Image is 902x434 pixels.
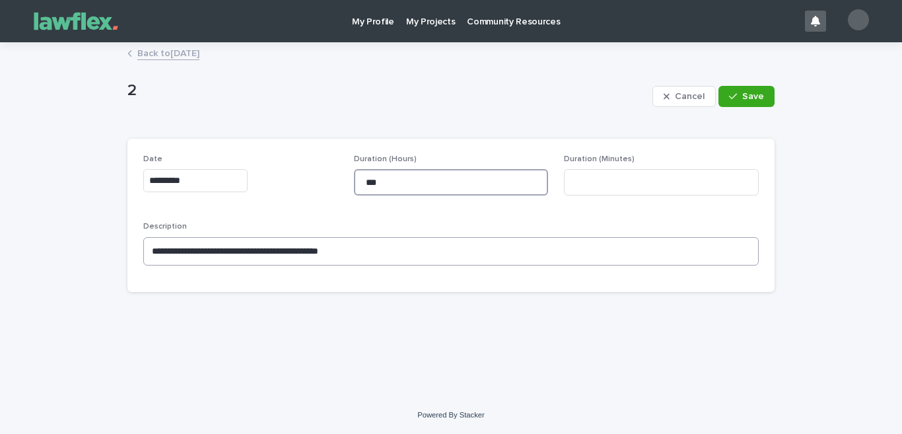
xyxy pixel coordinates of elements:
[652,86,716,107] button: Cancel
[143,223,187,231] span: Description
[417,411,484,419] a: Powered By Stacker
[137,45,199,60] a: Back to[DATE]
[26,8,125,34] img: Gnvw4qrBSHOAfo8VMhG6
[742,92,764,101] span: Save
[718,86,775,107] button: Save
[143,155,162,163] span: Date
[675,92,705,101] span: Cancel
[564,155,635,163] span: Duration (Minutes)
[127,81,647,100] p: 2
[354,155,417,163] span: Duration (Hours)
